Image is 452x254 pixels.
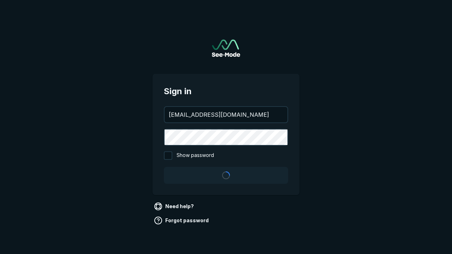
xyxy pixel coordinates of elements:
a: Need help? [153,201,197,212]
a: Go to sign in [212,40,240,57]
a: Forgot password [153,215,212,226]
input: your@email.com [165,107,287,122]
span: Show password [177,151,214,160]
span: Sign in [164,85,288,98]
img: See-Mode Logo [212,40,240,57]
